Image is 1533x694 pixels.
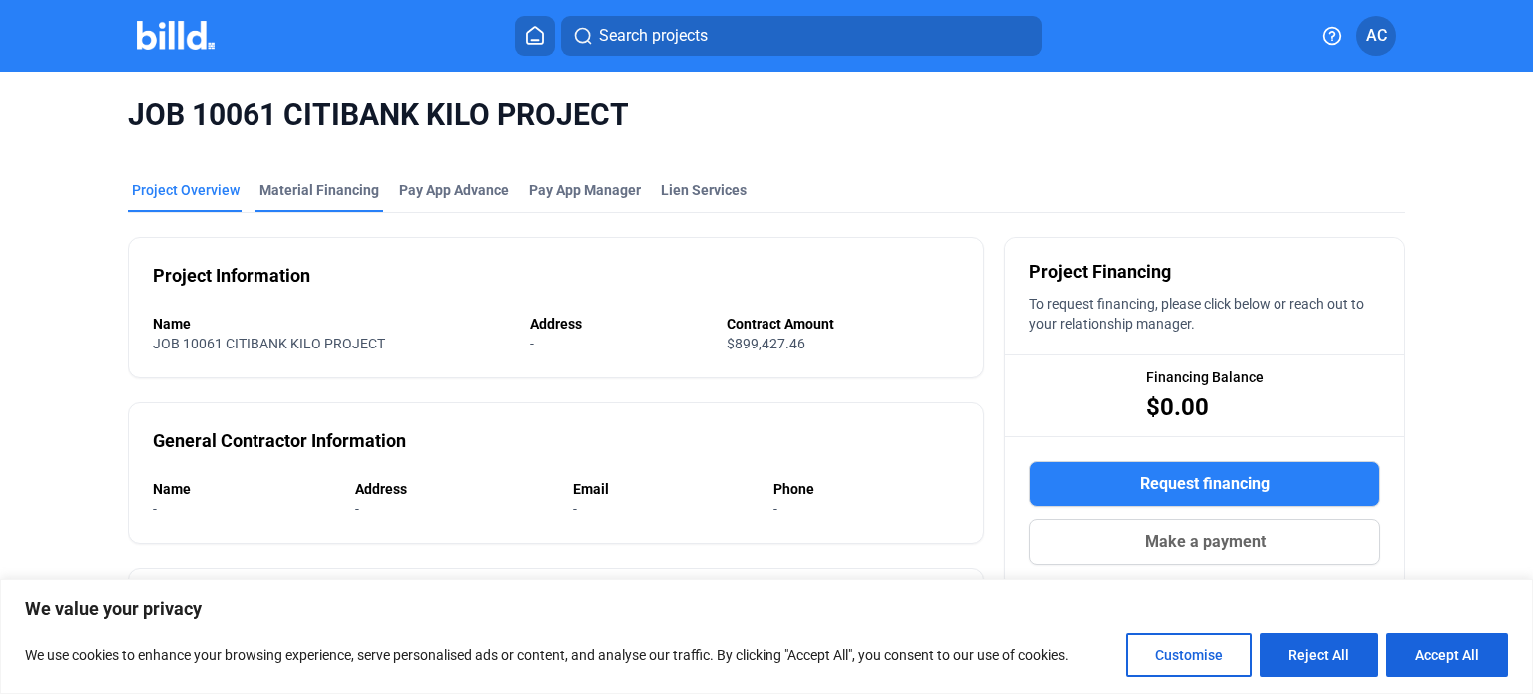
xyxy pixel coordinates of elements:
span: $0.00 [1146,391,1209,423]
button: Search projects [561,16,1042,56]
div: Project Overview [132,180,240,200]
span: $899,427.46 [727,336,805,351]
span: JOB 10061 CITIBANK KILO PROJECT [153,336,385,351]
span: - [530,336,534,351]
span: Search projects [599,24,708,48]
div: General Contractor Information [153,427,406,455]
button: Reject All [1260,633,1378,677]
span: Financing Balance [1146,367,1264,387]
div: Material Financing [259,180,379,200]
span: - [355,501,359,517]
div: Project Information [153,262,310,290]
span: Request financing [1140,472,1270,496]
div: Address [530,314,707,334]
div: Address [355,479,552,499]
button: Make a payment [1029,519,1380,565]
div: Pay App Advance [399,180,509,200]
span: Pay App Manager [529,180,641,200]
span: JOB 10061 CITIBANK KILO PROJECT [128,96,1405,134]
div: Name [153,479,335,499]
span: To request financing, please click below or reach out to your relationship manager. [1029,296,1364,332]
button: AC [1356,16,1396,56]
button: Request financing [1029,461,1380,507]
span: Make a payment [1145,530,1266,554]
span: AC [1366,24,1387,48]
span: - [773,501,777,517]
p: We use cookies to enhance your browsing experience, serve personalised ads or content, and analys... [25,643,1069,667]
div: Name [153,314,510,334]
div: Contract Amount [727,314,959,334]
p: We value your privacy [25,597,1508,621]
span: - [573,501,577,517]
button: Accept All [1386,633,1508,677]
button: Customise [1126,633,1252,677]
div: Phone [773,479,959,499]
span: Project Financing [1029,258,1171,286]
img: Billd Company Logo [137,21,216,50]
div: Lien Services [661,180,747,200]
div: Email [573,479,754,499]
span: - [153,501,157,517]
